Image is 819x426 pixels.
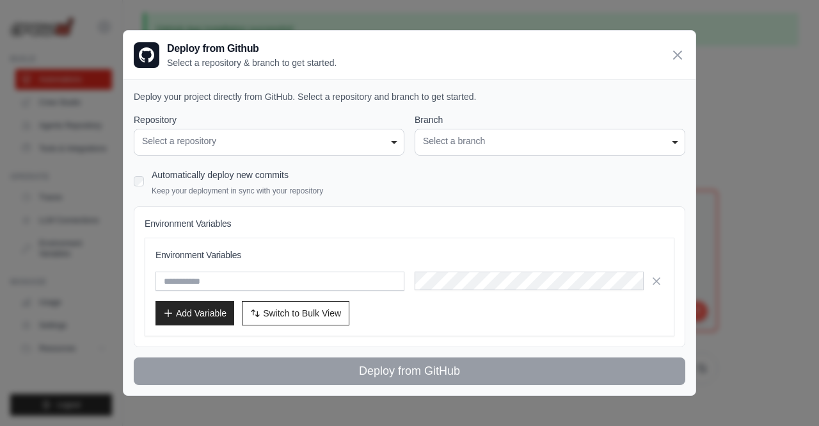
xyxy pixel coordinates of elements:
button: Switch to Bulk View [242,301,349,325]
h4: Environment Variables [145,217,674,230]
p: Select a repository & branch to get started. [167,56,337,69]
p: Keep your deployment in sync with your repository [152,186,323,196]
div: Select a repository [142,135,396,148]
label: Repository [134,113,404,126]
iframe: Chat Widget [755,365,819,426]
p: Deploy your project directly from GitHub. Select a repository and branch to get started. [134,90,685,103]
h3: Environment Variables [155,249,664,261]
label: Branch [415,113,685,126]
label: Automatically deploy new commits [152,170,289,180]
span: Switch to Bulk View [263,307,341,320]
button: Deploy from GitHub [134,357,685,385]
div: Select a branch [423,135,677,148]
h3: Deploy from Github [167,41,337,56]
button: Add Variable [155,301,234,325]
